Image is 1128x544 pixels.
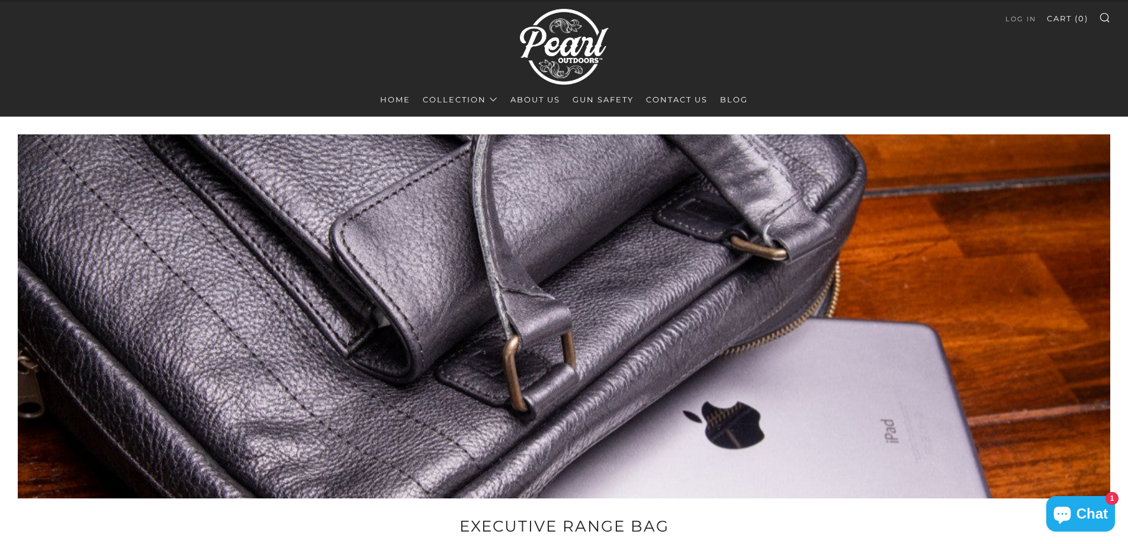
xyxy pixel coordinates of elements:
img: Pearl Outdoors | Luxury Leather Pistol Bags & Executive Range Bags [520,4,609,90]
inbox-online-store-chat: Shopify online store chat [1043,496,1119,535]
a: About Us [510,90,560,109]
a: Cart (0) [1047,9,1088,28]
a: Home [380,90,410,109]
h1: Executive Range bag [387,513,742,540]
a: Log in [1005,9,1036,28]
a: Blog [720,90,748,109]
span: 0 [1078,14,1085,23]
a: Gun Safety [573,90,634,109]
a: Collection [423,90,498,109]
a: Contact Us [646,90,708,109]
